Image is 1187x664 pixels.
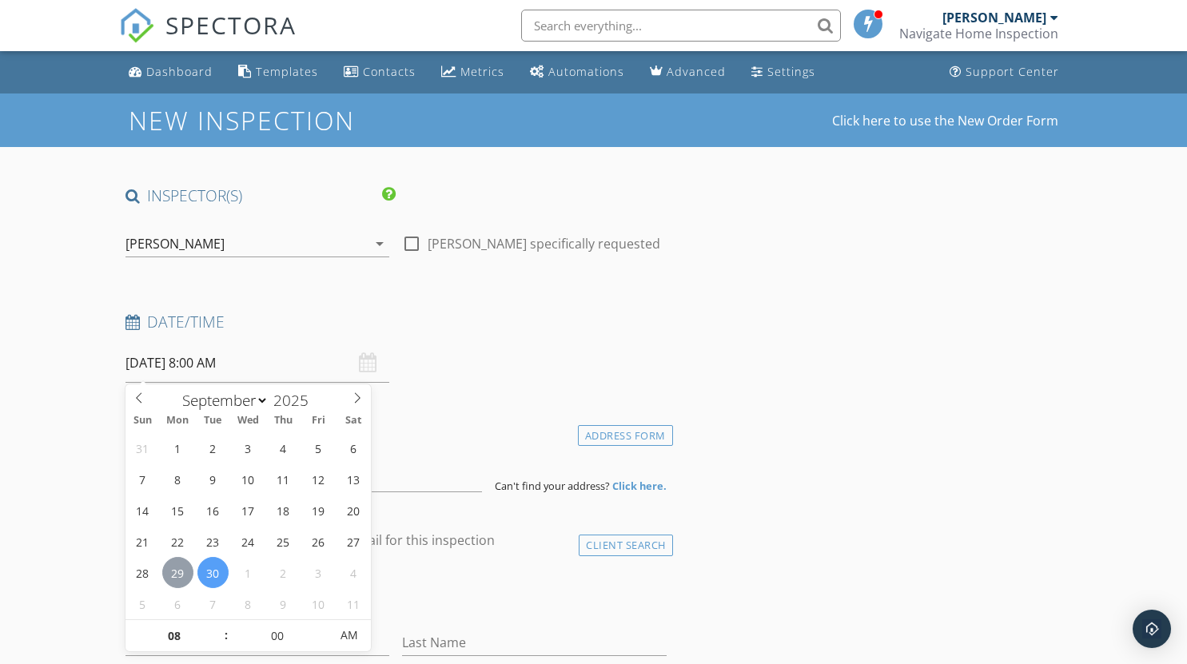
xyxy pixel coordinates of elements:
input: Select date [125,344,390,383]
span: Can't find your address? [495,479,610,493]
span: October 7, 2025 [197,588,229,619]
div: Templates [256,64,318,79]
i: arrow_drop_down [370,234,389,253]
a: Templates [232,58,325,87]
a: Settings [745,58,822,87]
div: [PERSON_NAME] [942,10,1046,26]
span: September 15, 2025 [162,495,193,526]
label: [PERSON_NAME] specifically requested [428,236,660,252]
a: Support Center [943,58,1066,87]
a: Metrics [435,58,511,87]
span: Wed [230,415,265,426]
span: September 28, 2025 [127,557,158,588]
span: October 5, 2025 [127,588,158,619]
span: September 23, 2025 [197,526,229,557]
span: September 7, 2025 [127,463,158,495]
input: Year [269,390,321,411]
div: Open Intercom Messenger [1133,610,1171,648]
a: Automations (Basic) [524,58,631,87]
span: September 18, 2025 [268,495,299,526]
span: September 14, 2025 [127,495,158,526]
span: September 6, 2025 [338,432,369,463]
div: Address Form [578,425,673,447]
h4: Date/Time [125,312,667,332]
div: Contacts [363,64,416,79]
img: The Best Home Inspection Software - Spectora [119,8,154,43]
div: Support Center [966,64,1059,79]
span: September 30, 2025 [197,557,229,588]
span: September 16, 2025 [197,495,229,526]
a: Dashboard [122,58,219,87]
span: September 25, 2025 [268,526,299,557]
div: Dashboard [146,64,213,79]
a: SPECTORA [119,22,297,55]
span: October 6, 2025 [162,588,193,619]
span: September 19, 2025 [303,495,334,526]
div: Metrics [460,64,504,79]
span: Sun [125,415,161,426]
span: Sat [336,415,371,426]
span: October 8, 2025 [233,588,264,619]
span: September 4, 2025 [268,432,299,463]
span: Thu [265,415,301,426]
span: Click to toggle [327,619,371,651]
h4: INSPECTOR(S) [125,185,396,206]
span: September 20, 2025 [338,495,369,526]
a: Click here to use the New Order Form [832,114,1058,127]
span: October 4, 2025 [338,557,369,588]
span: October 2, 2025 [268,557,299,588]
span: September 8, 2025 [162,463,193,495]
span: September 3, 2025 [233,432,264,463]
span: September 2, 2025 [197,432,229,463]
strong: Click here. [612,479,667,493]
span: August 31, 2025 [127,432,158,463]
span: September 29, 2025 [162,557,193,588]
span: October 1, 2025 [233,557,264,588]
span: Fri [301,415,336,426]
label: Enable Client CC email for this inspection [249,532,495,548]
span: September 11, 2025 [268,463,299,495]
div: Navigate Home Inspection [899,26,1058,42]
span: : [224,619,229,651]
span: October 3, 2025 [303,557,334,588]
a: Advanced [643,58,732,87]
span: October 11, 2025 [338,588,369,619]
span: September 17, 2025 [233,495,264,526]
div: Settings [767,64,815,79]
span: September 21, 2025 [127,526,158,557]
div: [PERSON_NAME] [125,237,225,251]
span: October 10, 2025 [303,588,334,619]
span: September 1, 2025 [162,432,193,463]
span: October 9, 2025 [268,588,299,619]
span: September 27, 2025 [338,526,369,557]
a: Contacts [337,58,422,87]
div: Advanced [667,64,726,79]
span: September 12, 2025 [303,463,334,495]
span: September 13, 2025 [338,463,369,495]
div: Automations [548,64,624,79]
span: September 9, 2025 [197,463,229,495]
span: SPECTORA [165,8,297,42]
span: September 5, 2025 [303,432,334,463]
div: Client Search [579,535,673,556]
span: September 10, 2025 [233,463,264,495]
input: Search everything... [521,10,841,42]
span: September 26, 2025 [303,526,334,557]
span: September 24, 2025 [233,526,264,557]
span: Tue [195,415,230,426]
h4: Location [125,421,667,442]
span: Mon [160,415,195,426]
h1: New Inspection [129,106,483,134]
span: September 22, 2025 [162,526,193,557]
